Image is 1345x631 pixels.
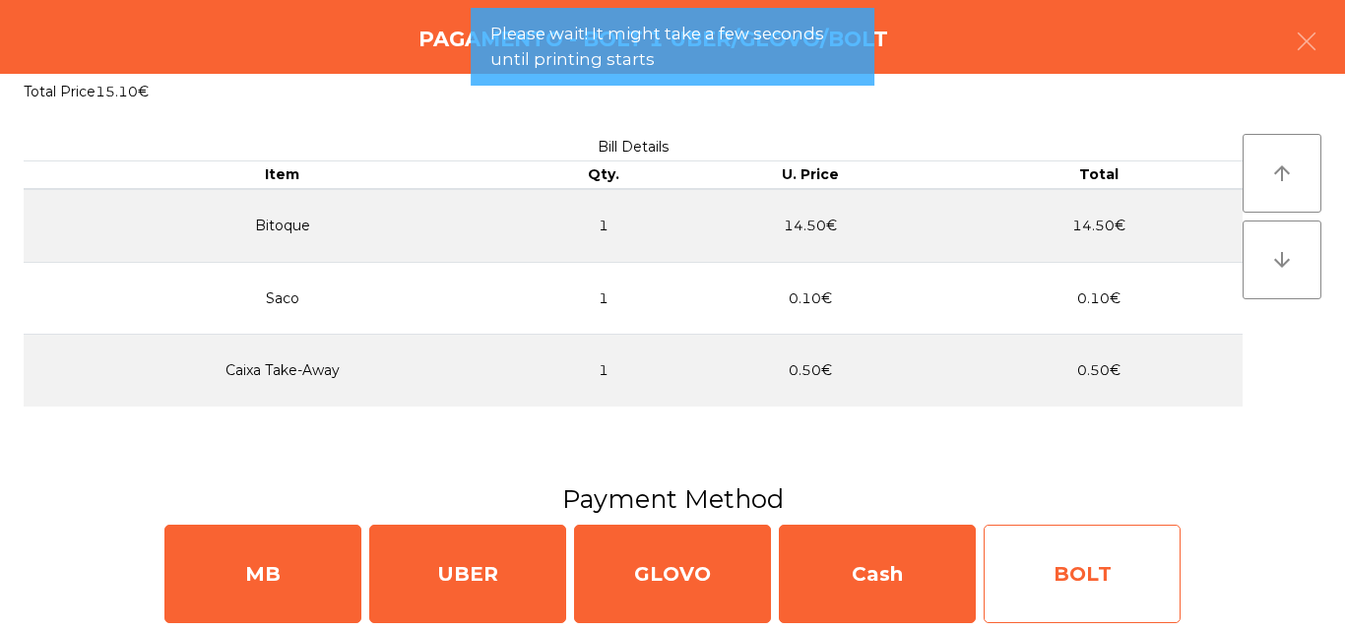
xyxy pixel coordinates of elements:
th: Qty. [541,161,667,189]
td: 1 [541,262,667,335]
h3: Payment Method [15,481,1330,517]
td: 0.50€ [954,335,1243,407]
td: Saco [24,262,541,335]
td: 1 [541,335,667,407]
td: 1 [541,189,667,263]
div: Cash [779,525,976,623]
th: Item [24,161,541,189]
span: 15.10€ [96,83,149,100]
span: Total Price [24,83,96,100]
td: 0.10€ [667,262,955,335]
th: U. Price [667,161,955,189]
td: 0.50€ [667,335,955,407]
td: 14.50€ [667,189,955,263]
td: 14.50€ [954,189,1243,263]
th: Total [954,161,1243,189]
td: Caixa Take-Away [24,335,541,407]
td: Bitoque [24,189,541,263]
i: arrow_upward [1270,161,1294,185]
button: arrow_downward [1243,221,1321,299]
div: UBER [369,525,566,623]
td: 0.10€ [954,262,1243,335]
span: Please wait! It might take a few seconds until printing starts [490,22,855,71]
div: BOLT [984,525,1181,623]
i: arrow_downward [1270,248,1294,272]
div: GLOVO [574,525,771,623]
button: arrow_upward [1243,134,1321,213]
span: Bill Details [598,138,669,156]
h4: Pagamento - Bolt 1 Uber/Glovo/Bolt [418,25,888,54]
div: MB [164,525,361,623]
